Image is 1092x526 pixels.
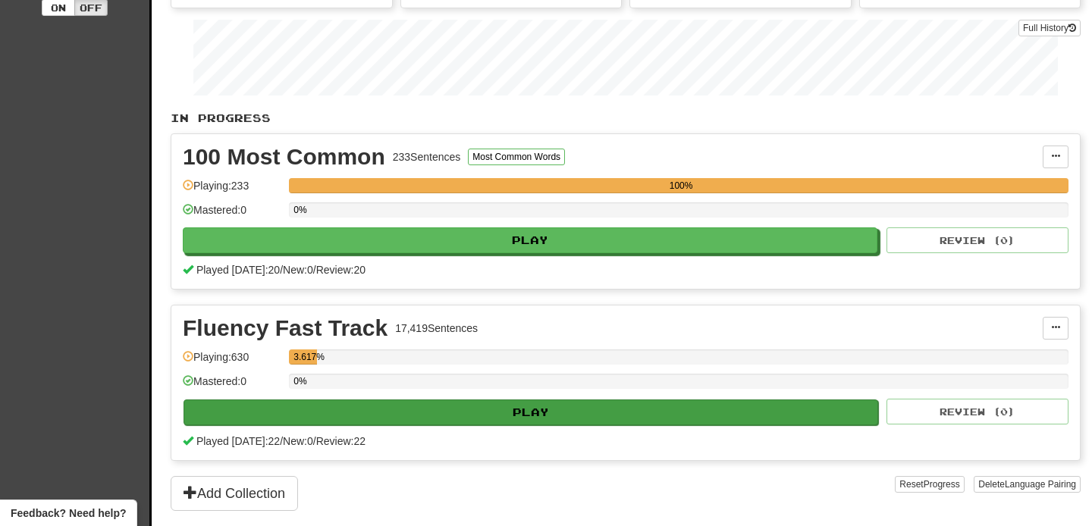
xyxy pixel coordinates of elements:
[283,264,313,276] span: New: 0
[316,435,366,447] span: Review: 22
[895,476,964,493] button: ResetProgress
[393,149,461,164] div: 233 Sentences
[196,264,280,276] span: Played [DATE]: 20
[293,349,317,365] div: 3.617%
[886,227,1068,253] button: Review (0)
[196,435,280,447] span: Played [DATE]: 22
[280,264,283,276] span: /
[183,374,281,399] div: Mastered: 0
[468,149,565,165] button: Most Common Words
[924,479,960,490] span: Progress
[313,264,316,276] span: /
[183,227,877,253] button: Play
[283,435,313,447] span: New: 0
[183,146,385,168] div: 100 Most Common
[886,399,1068,424] button: Review (0)
[293,178,1068,193] div: 100%
[1005,479,1076,490] span: Language Pairing
[313,435,316,447] span: /
[171,111,1081,126] p: In Progress
[171,476,298,511] button: Add Collection
[395,321,478,336] div: 17,419 Sentences
[280,435,283,447] span: /
[184,399,878,425] button: Play
[183,349,281,374] div: Playing: 630
[974,476,1081,493] button: DeleteLanguage Pairing
[316,264,366,276] span: Review: 20
[1018,20,1081,36] a: Full History
[11,506,126,521] span: Open feedback widget
[183,178,281,203] div: Playing: 233
[183,202,281,227] div: Mastered: 0
[183,317,388,340] div: Fluency Fast Track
